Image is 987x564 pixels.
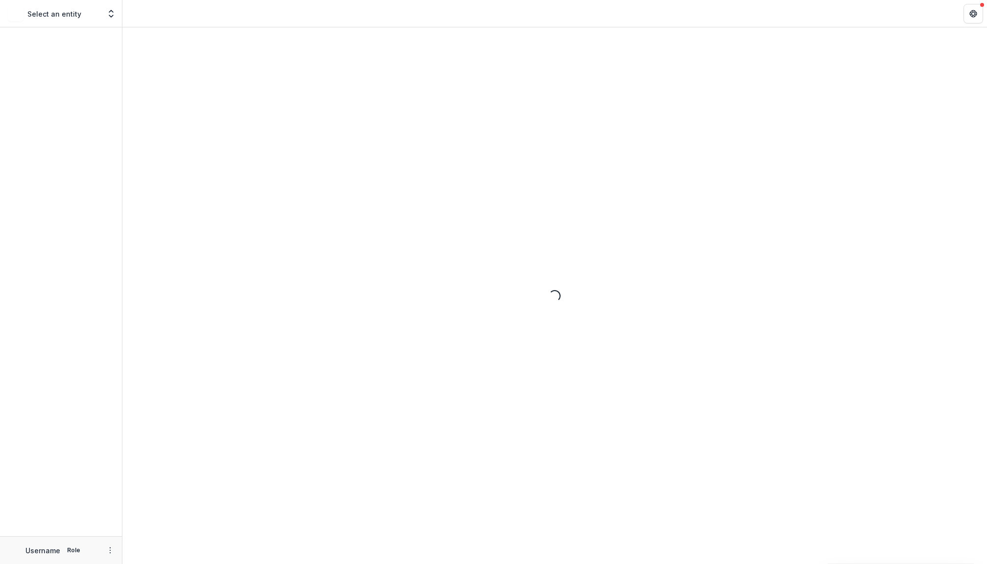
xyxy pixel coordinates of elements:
[27,9,81,19] p: Select an entity
[104,4,118,23] button: Open entity switcher
[963,4,983,23] button: Get Help
[104,544,116,556] button: More
[25,545,60,556] p: Username
[64,546,83,555] p: Role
